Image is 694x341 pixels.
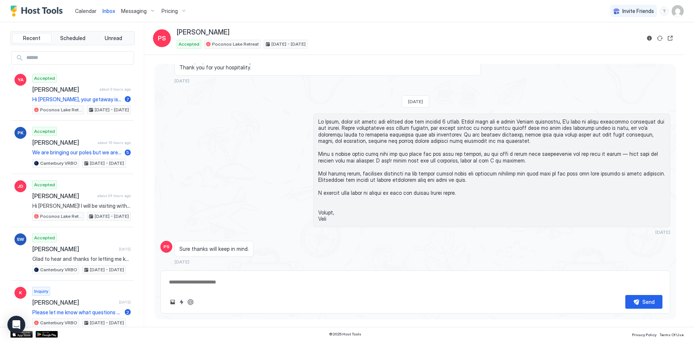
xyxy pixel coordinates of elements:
[32,139,95,146] span: [PERSON_NAME]
[126,96,129,102] span: 7
[32,149,122,156] span: We are bringing our poles but we are all new to fishing. I fished a lot [DATE] but it’s been awhi...
[162,8,178,14] span: Pricing
[40,160,77,167] span: Canterbury VRBO
[175,78,189,83] span: [DATE]
[318,118,665,222] span: Lo Ipsum, dolor sit ametc adi elitsed doe tem incidid 6 utlab. Etdol magn ali e admin Veniam quis...
[645,34,654,43] button: Reservation information
[53,33,92,43] button: Scheduled
[158,34,166,43] span: PS
[32,256,131,262] span: Glad to hear and thanks for letting me know [PERSON_NAME]. Happy you guys got some gorgeous weath...
[40,213,82,220] span: Poconos Lake Retreat
[212,41,259,47] span: Poconos Lake Retreat
[271,41,306,47] span: [DATE] - [DATE]
[34,128,55,135] span: Accepted
[32,203,131,209] span: Hi [PERSON_NAME]! I will be visiting with my family as well as a friend and his family. Looking f...
[329,332,361,337] span: © 2025 Host Tools
[179,246,249,252] span: Sure thanks will keep in mind.
[32,245,116,253] span: [PERSON_NAME]
[60,35,85,42] span: Scheduled
[40,106,82,113] span: Poconos Lake Retreat
[94,33,133,43] button: Unread
[32,309,122,316] span: Please let me know what questions you have.
[7,316,25,334] div: Open Intercom Messenger
[18,76,23,83] span: YA
[672,5,684,17] div: User profile
[659,332,684,337] span: Terms Of Use
[168,298,177,306] button: Upload image
[34,235,55,241] span: Accepted
[177,298,186,306] button: Quick reply
[186,298,195,306] button: ChatGPT Auto Reply
[632,332,656,337] span: Privacy Policy
[119,300,131,305] span: [DATE]
[126,150,129,155] span: 5
[75,7,97,15] a: Calendar
[32,299,116,306] span: [PERSON_NAME]
[19,289,22,296] span: K
[632,330,656,338] a: Privacy Policy
[105,35,122,42] span: Unread
[175,259,189,265] span: [DATE]
[95,106,129,113] span: [DATE] - [DATE]
[655,229,670,235] span: [DATE]
[90,160,124,167] span: [DATE] - [DATE]
[34,75,55,82] span: Accepted
[163,243,169,250] span: PS
[179,41,199,47] span: Accepted
[97,193,131,198] span: about 24 hours ago
[625,295,662,309] button: Send
[12,33,52,43] button: Recent
[90,266,124,273] span: [DATE] - [DATE]
[34,181,55,188] span: Accepted
[98,140,131,145] span: about 15 hours ago
[659,330,684,338] a: Terms Of Use
[10,6,66,17] a: Host Tools Logo
[660,7,669,16] div: menu
[90,319,124,326] span: [DATE] - [DATE]
[119,247,131,252] span: [DATE]
[17,236,24,243] span: SW
[10,31,135,45] div: tab-group
[10,331,33,338] a: App Store
[666,34,675,43] button: Open reservation
[17,183,23,190] span: JD
[102,7,115,15] a: Inbox
[34,288,48,295] span: Inquiry
[36,331,58,338] a: Google Play Store
[17,129,23,136] span: PK
[642,298,655,306] div: Send
[32,96,122,103] span: Hi [PERSON_NAME], your getaway is almost here! Your personal smart lock code is 4665. Just touch ...
[408,99,423,104] span: [DATE]
[40,266,77,273] span: Canterbury VRBO
[32,86,97,93] span: [PERSON_NAME]
[102,8,115,14] span: Inbox
[40,319,77,326] span: Canterbury VRBO
[655,34,664,43] button: Sync reservation
[23,35,40,42] span: Recent
[177,28,229,37] span: [PERSON_NAME]
[23,52,134,64] input: Input Field
[121,8,147,14] span: Messaging
[100,87,131,92] span: about 3 hours ago
[95,213,129,220] span: [DATE] - [DATE]
[75,8,97,14] span: Calendar
[126,309,129,315] span: 2
[32,192,94,200] span: [PERSON_NAME]
[622,8,654,14] span: Invite Friends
